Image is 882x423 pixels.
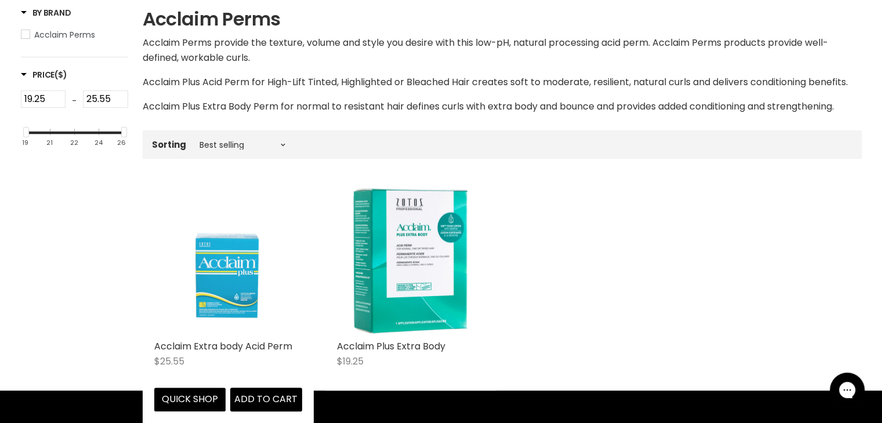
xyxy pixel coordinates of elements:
span: Acclaim Perms [34,29,95,41]
p: Acclaim Perms provide the texture, volume and style you desire with this low-pH, natural processi... [143,35,862,65]
span: Acclaim Plus Extra Body Perm for normal to resistant hair defines curls with extra body and bounc... [143,100,834,113]
div: 19 [22,139,28,147]
a: Acclaim Perms [21,28,128,41]
span: ($) [55,69,67,81]
div: 21 [46,139,53,147]
h3: By Brand [21,7,71,19]
div: 24 [95,139,103,147]
h3: Price($) [21,69,67,81]
img: Acclaim Plus Extra Body [337,187,485,334]
input: Max Price [83,90,128,108]
span: Price [21,69,67,81]
button: Add to cart [230,388,302,411]
div: 22 [70,139,78,147]
div: 26 [117,139,126,147]
a: Acclaim Extra body Acid Perm [154,340,292,353]
label: Sorting [152,140,186,149]
input: Min Price [21,90,66,108]
iframe: Gorgias live chat messenger [824,369,870,411]
span: Add to cart [234,392,297,406]
h1: Acclaim Perms [143,7,862,31]
a: Acclaim Plus Extra Body [337,340,445,353]
button: Quick shop [154,388,226,411]
div: - [66,90,83,111]
span: $25.55 [154,355,184,368]
span: $19.25 [337,355,364,368]
img: Acclaim Extra body Acid Perm [154,187,302,334]
span: Acclaim Plus Acid Perm for High-Lift Tinted, Highlighted or Bleached Hair creates soft to moderat... [143,75,848,89]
